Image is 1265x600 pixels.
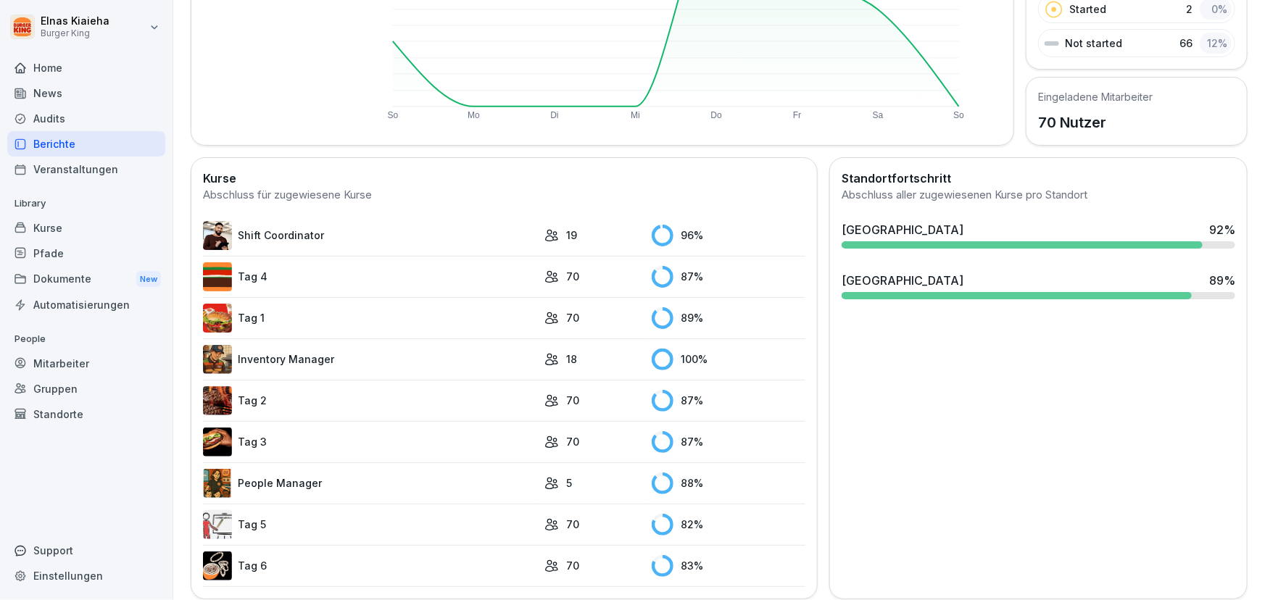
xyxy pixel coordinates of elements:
div: Abschluss für zugewiesene Kurse [203,187,805,204]
p: 70 [566,310,579,325]
div: 89 % [652,307,805,329]
p: Burger King [41,28,109,38]
a: Tag 3 [203,428,537,457]
div: 88 % [652,472,805,494]
img: kxzo5hlrfunza98hyv09v55a.png [203,304,232,333]
a: Tag 5 [203,510,537,539]
div: 92 % [1209,221,1235,238]
img: a35kjdk9hf9utqmhbz0ibbvi.png [203,262,232,291]
div: Abschluss aller zugewiesenen Kurse pro Standort [842,187,1235,204]
text: Do [711,110,723,120]
a: Tag 2 [203,386,537,415]
a: [GEOGRAPHIC_DATA]89% [836,266,1241,305]
p: Not started [1065,36,1122,51]
div: 89 % [1209,272,1235,289]
h2: Kurse [203,170,805,187]
a: Tag 1 [203,304,537,333]
a: DokumenteNew [7,266,165,293]
p: 66 [1179,36,1193,51]
a: Audits [7,106,165,131]
p: Library [7,192,165,215]
text: Mi [631,110,640,120]
p: 19 [566,228,577,243]
p: 70 Nutzer [1038,112,1153,133]
text: Di [551,110,559,120]
a: Kurse [7,215,165,241]
div: 87 % [652,266,805,288]
div: New [136,271,161,288]
a: Einstellungen [7,563,165,588]
div: 82 % [652,514,805,536]
div: Support [7,538,165,563]
a: Berichte [7,131,165,157]
text: Sa [873,110,884,120]
img: vy1vuzxsdwx3e5y1d1ft51l0.png [203,510,232,539]
img: rvamvowt7cu6mbuhfsogl0h5.png [203,551,232,580]
div: 96 % [652,225,805,246]
h2: Standortfortschritt [842,170,1235,187]
a: [GEOGRAPHIC_DATA]92% [836,215,1241,254]
img: cq6tslmxu1pybroki4wxmcwi.png [203,428,232,457]
a: News [7,80,165,106]
a: Pfade [7,241,165,266]
div: 12 % [1200,33,1232,54]
img: xc3x9m9uz5qfs93t7kmvoxs4.png [203,469,232,498]
div: Dokumente [7,266,165,293]
div: 83 % [652,555,805,577]
a: Automatisierungen [7,292,165,317]
p: 70 [566,517,579,532]
img: hzkj8u8nkg09zk50ub0d0otk.png [203,386,232,415]
p: Elnas Kiaieha [41,15,109,28]
text: Fr [793,110,801,120]
a: Veranstaltungen [7,157,165,182]
a: Standorte [7,401,165,427]
img: o1h5p6rcnzw0lu1jns37xjxx.png [203,345,232,374]
a: Shift Coordinator [203,221,537,250]
text: So [954,110,965,120]
div: [GEOGRAPHIC_DATA] [842,221,963,238]
a: Gruppen [7,376,165,401]
text: So [388,110,399,120]
div: [GEOGRAPHIC_DATA] [842,272,963,289]
p: Started [1069,1,1106,17]
a: People Manager [203,469,537,498]
div: 87 % [652,431,805,453]
img: q4kvd0p412g56irxfxn6tm8s.png [203,221,232,250]
p: 70 [566,393,579,408]
div: 87 % [652,390,805,412]
p: 5 [566,475,572,491]
p: 70 [566,434,579,449]
p: People [7,328,165,351]
a: Mitarbeiter [7,351,165,376]
p: 2 [1186,1,1193,17]
p: 18 [566,351,577,367]
a: Tag 6 [203,551,537,580]
p: 70 [566,558,579,573]
a: Inventory Manager [203,345,537,374]
a: Home [7,55,165,80]
h5: Eingeladene Mitarbeiter [1038,89,1153,104]
p: 70 [566,269,579,284]
div: 100 % [652,349,805,370]
text: Mo [468,110,480,120]
a: Tag 4 [203,262,537,291]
